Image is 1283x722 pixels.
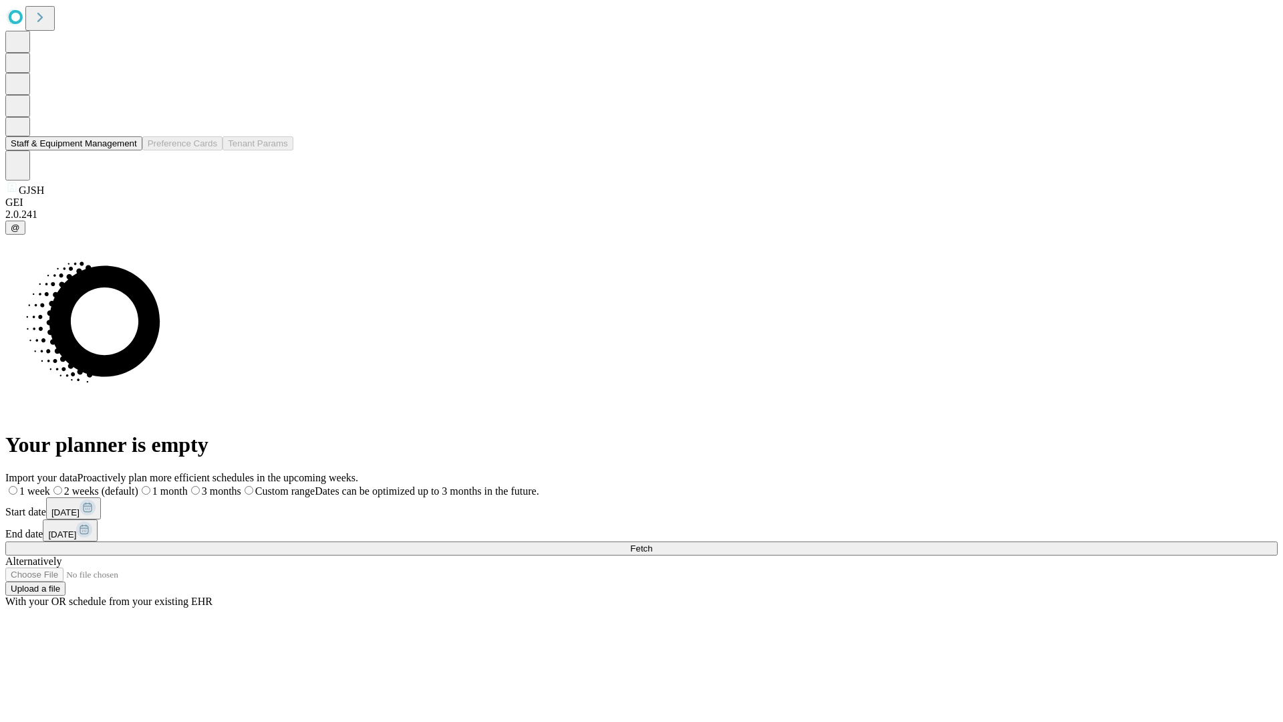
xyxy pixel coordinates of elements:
span: Fetch [630,544,652,554]
div: 2.0.241 [5,209,1278,221]
button: Tenant Params [223,136,293,150]
input: Custom rangeDates can be optimized up to 3 months in the future. [245,486,253,495]
span: 1 month [152,485,188,497]
input: 3 months [191,486,200,495]
span: Custom range [255,485,315,497]
span: Proactively plan more efficient schedules in the upcoming weeks. [78,472,358,483]
div: GEI [5,197,1278,209]
span: 2 weeks (default) [64,485,138,497]
span: [DATE] [51,507,80,517]
input: 1 month [142,486,150,495]
span: 3 months [202,485,241,497]
button: Fetch [5,541,1278,556]
button: [DATE] [43,519,98,541]
span: Dates can be optimized up to 3 months in the future. [315,485,539,497]
div: End date [5,519,1278,541]
span: [DATE] [48,529,76,539]
input: 2 weeks (default) [53,486,62,495]
button: @ [5,221,25,235]
span: With your OR schedule from your existing EHR [5,596,212,607]
div: Start date [5,497,1278,519]
button: [DATE] [46,497,101,519]
span: Import your data [5,472,78,483]
input: 1 week [9,486,17,495]
button: Preference Cards [142,136,223,150]
h1: Your planner is empty [5,433,1278,457]
span: @ [11,223,20,233]
span: 1 week [19,485,50,497]
span: GJSH [19,185,44,196]
span: Alternatively [5,556,61,567]
button: Staff & Equipment Management [5,136,142,150]
button: Upload a file [5,582,65,596]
